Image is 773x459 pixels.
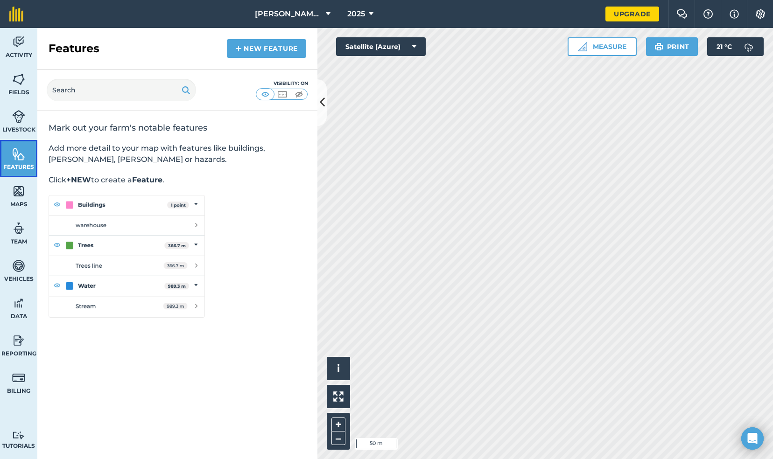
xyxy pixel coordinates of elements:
img: svg+xml;base64,PHN2ZyB4bWxucz0iaHR0cDovL3d3dy53My5vcmcvMjAwMC9zdmciIHdpZHRoPSI1NiIgaGVpZ2h0PSI2MC... [12,147,25,161]
div: Visibility: On [256,80,308,87]
p: Click to create a . [49,174,306,186]
div: Open Intercom Messenger [741,427,764,450]
img: svg+xml;base64,PHN2ZyB4bWxucz0iaHR0cDovL3d3dy53My5vcmcvMjAwMC9zdmciIHdpZHRoPSIxNyIgaGVpZ2h0PSIxNy... [730,8,739,20]
span: i [337,362,340,374]
button: i [327,357,350,380]
img: svg+xml;base64,PHN2ZyB4bWxucz0iaHR0cDovL3d3dy53My5vcmcvMjAwMC9zdmciIHdpZHRoPSIxNCIgaGVpZ2h0PSIyNC... [235,43,242,54]
img: A question mark icon [703,9,714,19]
button: Satellite (Azure) [336,37,426,56]
img: svg+xml;base64,PHN2ZyB4bWxucz0iaHR0cDovL3d3dy53My5vcmcvMjAwMC9zdmciIHdpZHRoPSI1NiIgaGVpZ2h0PSI2MC... [12,72,25,86]
img: svg+xml;base64,PHN2ZyB4bWxucz0iaHR0cDovL3d3dy53My5vcmcvMjAwMC9zdmciIHdpZHRoPSIxOSIgaGVpZ2h0PSIyNC... [654,41,663,52]
img: svg+xml;base64,PHN2ZyB4bWxucz0iaHR0cDovL3d3dy53My5vcmcvMjAwMC9zdmciIHdpZHRoPSI1NiIgaGVpZ2h0PSI2MC... [12,184,25,198]
input: Search [47,79,196,101]
button: 21 °C [707,37,764,56]
img: svg+xml;base64,PD94bWwgdmVyc2lvbj0iMS4wIiBlbmNvZGluZz0idXRmLTgiPz4KPCEtLSBHZW5lcmF0b3I6IEFkb2JlIE... [12,110,25,124]
span: 2025 [347,8,365,20]
img: fieldmargin Logo [9,7,23,21]
button: Print [646,37,698,56]
button: + [331,417,345,431]
img: svg+xml;base64,PD94bWwgdmVyc2lvbj0iMS4wIiBlbmNvZGluZz0idXRmLTgiPz4KPCEtLSBHZW5lcmF0b3I6IEFkb2JlIE... [12,371,25,385]
span: [PERSON_NAME] Farm [255,8,322,20]
a: New feature [227,39,306,58]
img: svg+xml;base64,PD94bWwgdmVyc2lvbj0iMS4wIiBlbmNvZGluZz0idXRmLTgiPz4KPCEtLSBHZW5lcmF0b3I6IEFkb2JlIE... [12,35,25,49]
span: 21 ° C [717,37,732,56]
h2: Mark out your farm's notable features [49,122,306,133]
h2: Features [49,41,99,56]
img: svg+xml;base64,PD94bWwgdmVyc2lvbj0iMS4wIiBlbmNvZGluZz0idXRmLTgiPz4KPCEtLSBHZW5lcmF0b3I6IEFkb2JlIE... [12,334,25,348]
a: Upgrade [605,7,659,21]
img: Four arrows, one pointing top left, one top right, one bottom right and the last bottom left [333,391,344,402]
strong: Feature [132,175,162,184]
button: – [331,431,345,445]
img: svg+xml;base64,PHN2ZyB4bWxucz0iaHR0cDovL3d3dy53My5vcmcvMjAwMC9zdmciIHdpZHRoPSI1MCIgaGVpZ2h0PSI0MC... [260,90,271,99]
img: A cog icon [755,9,766,19]
button: Measure [568,37,637,56]
img: svg+xml;base64,PD94bWwgdmVyc2lvbj0iMS4wIiBlbmNvZGluZz0idXRmLTgiPz4KPCEtLSBHZW5lcmF0b3I6IEFkb2JlIE... [12,296,25,310]
p: Add more detail to your map with features like buildings, [PERSON_NAME], [PERSON_NAME] or hazards. [49,143,306,165]
img: svg+xml;base64,PD94bWwgdmVyc2lvbj0iMS4wIiBlbmNvZGluZz0idXRmLTgiPz4KPCEtLSBHZW5lcmF0b3I6IEFkb2JlIE... [12,431,25,440]
img: svg+xml;base64,PHN2ZyB4bWxucz0iaHR0cDovL3d3dy53My5vcmcvMjAwMC9zdmciIHdpZHRoPSI1MCIgaGVpZ2h0PSI0MC... [276,90,288,99]
strong: +NEW [66,175,91,184]
img: svg+xml;base64,PD94bWwgdmVyc2lvbj0iMS4wIiBlbmNvZGluZz0idXRmLTgiPz4KPCEtLSBHZW5lcmF0b3I6IEFkb2JlIE... [12,259,25,273]
img: Ruler icon [578,42,587,51]
img: svg+xml;base64,PD94bWwgdmVyc2lvbj0iMS4wIiBlbmNvZGluZz0idXRmLTgiPz4KPCEtLSBHZW5lcmF0b3I6IEFkb2JlIE... [12,222,25,236]
img: svg+xml;base64,PHN2ZyB4bWxucz0iaHR0cDovL3d3dy53My5vcmcvMjAwMC9zdmciIHdpZHRoPSIxOSIgaGVpZ2h0PSIyNC... [182,84,190,96]
img: Two speech bubbles overlapping with the left bubble in the forefront [676,9,688,19]
img: svg+xml;base64,PD94bWwgdmVyc2lvbj0iMS4wIiBlbmNvZGluZz0idXRmLTgiPz4KPCEtLSBHZW5lcmF0b3I6IEFkb2JlIE... [739,37,758,56]
img: svg+xml;base64,PHN2ZyB4bWxucz0iaHR0cDovL3d3dy53My5vcmcvMjAwMC9zdmciIHdpZHRoPSI1MCIgaGVpZ2h0PSI0MC... [293,90,305,99]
